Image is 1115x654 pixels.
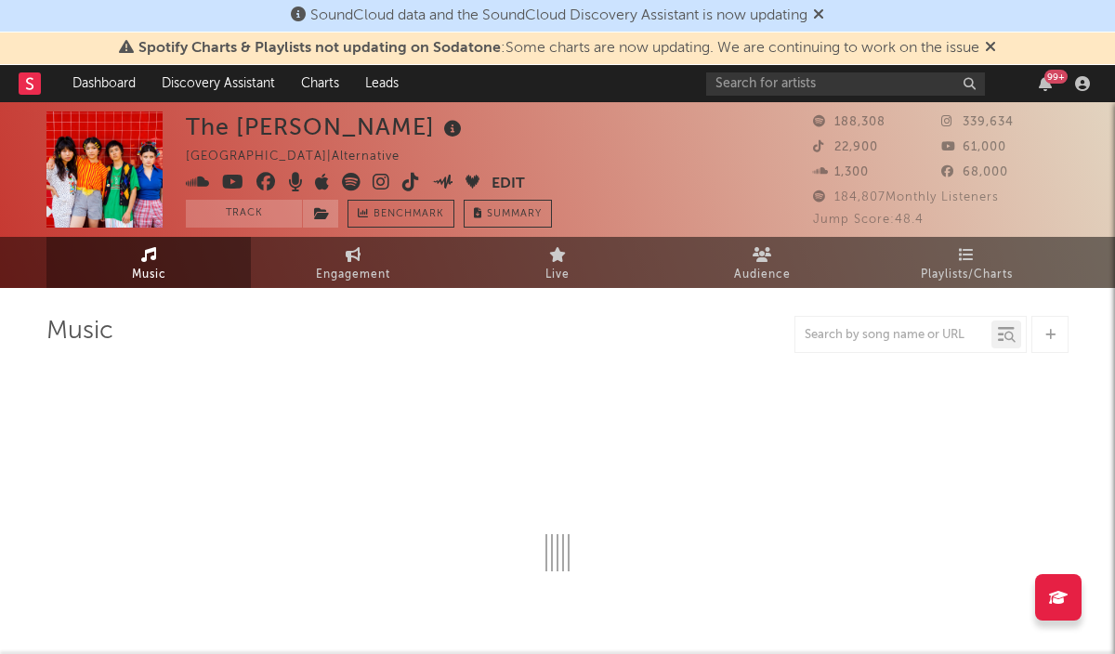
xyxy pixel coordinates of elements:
span: Music [132,264,166,286]
a: Music [46,237,251,288]
span: : Some charts are now updating. We are continuing to work on the issue [138,41,979,56]
input: Search for artists [706,72,985,96]
span: Benchmark [374,203,444,226]
a: Leads [352,65,412,102]
button: Track [186,200,302,228]
span: 184,807 Monthly Listeners [813,191,999,203]
span: SoundCloud data and the SoundCloud Discovery Assistant is now updating [310,8,807,23]
span: Jump Score: 48.4 [813,214,924,226]
a: Playlists/Charts [864,237,1069,288]
a: Live [455,237,660,288]
button: Summary [464,200,552,228]
button: Edit [492,173,525,196]
span: 68,000 [941,166,1008,178]
span: 22,900 [813,141,878,153]
a: Charts [288,65,352,102]
span: 1,300 [813,166,869,178]
a: Audience [660,237,864,288]
button: 99+ [1039,76,1052,91]
span: Dismiss [813,8,824,23]
div: [GEOGRAPHIC_DATA] | Alternative [186,146,421,168]
a: Discovery Assistant [149,65,288,102]
span: Summary [487,209,542,219]
div: The [PERSON_NAME] [186,111,466,142]
a: Benchmark [348,200,454,228]
input: Search by song name or URL [795,328,991,343]
a: Dashboard [59,65,149,102]
span: Spotify Charts & Playlists not updating on Sodatone [138,41,501,56]
span: Playlists/Charts [921,264,1013,286]
div: 99 + [1044,70,1068,84]
span: 188,308 [813,116,885,128]
span: 339,634 [941,116,1014,128]
span: Live [545,264,570,286]
a: Engagement [251,237,455,288]
span: Dismiss [985,41,996,56]
span: Audience [734,264,791,286]
span: 61,000 [941,141,1006,153]
span: Engagement [316,264,390,286]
